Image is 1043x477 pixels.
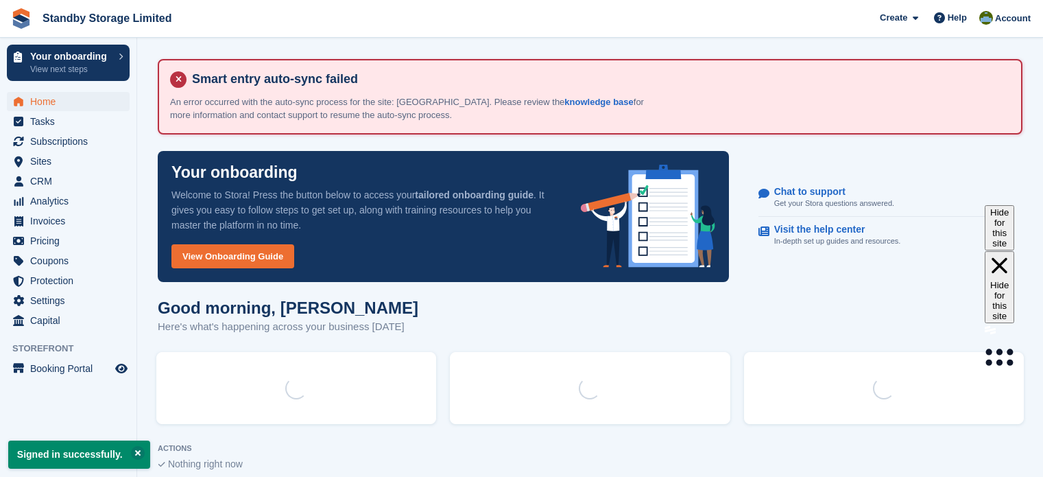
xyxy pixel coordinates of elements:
[880,11,907,25] span: Create
[187,71,1010,87] h4: Smart entry auto-sync failed
[30,112,112,131] span: Tasks
[168,458,243,469] span: Nothing right now
[7,45,130,81] a: Your onboarding View next steps
[758,179,1009,217] a: Chat to support Get your Stora questions answered.
[7,211,130,231] a: menu
[158,319,418,335] p: Here's what's happening across your business [DATE]
[564,97,633,107] a: knowledge base
[8,441,150,469] p: Signed in successfully.
[7,231,130,251] a: menu
[158,299,418,317] h1: Good morning, [PERSON_NAME]
[7,132,130,151] a: menu
[30,291,112,310] span: Settings
[774,235,901,247] p: In-depth set up guides and resources.
[170,95,650,122] p: An error occurred with the auto-sync process for the site: [GEOGRAPHIC_DATA]. Please review the f...
[979,11,993,25] img: Aaron Winter
[11,8,32,29] img: stora-icon-8386f47178a22dfd0bd8f6a31ec36ba5ce8667c1dd55bd0f319d3a0aa187defe.svg
[774,198,894,209] p: Get your Stora questions answered.
[7,251,130,270] a: menu
[30,311,112,330] span: Capital
[774,224,890,235] p: Visit the help center
[37,7,177,30] a: Standby Storage Limited
[30,211,112,231] span: Invoices
[30,152,112,171] span: Sites
[113,360,130,377] a: Preview store
[7,311,130,330] a: menu
[758,217,1009,254] a: Visit the help center In-depth set up guides and resources.
[12,342,136,356] span: Storefront
[415,189,534,200] strong: tailored onboarding guide
[171,165,298,181] p: Your onboarding
[7,191,130,211] a: menu
[7,271,130,290] a: menu
[30,132,112,151] span: Subscriptions
[581,165,715,268] img: onboarding-info-6c161a55d2c0e0a8cae90662b2fe09162a5109e8cc188191df67fb4f79e88e88.svg
[7,291,130,310] a: menu
[7,152,130,171] a: menu
[948,11,967,25] span: Help
[7,92,130,111] a: menu
[30,92,112,111] span: Home
[158,462,165,467] img: blank_slate_check_icon-ba018cac091ee9be17c0a81a6c232d5eb81de652e7a59be601be346b1b6ddf79.svg
[30,359,112,378] span: Booking Portal
[7,112,130,131] a: menu
[7,359,130,378] a: menu
[171,187,559,233] p: Welcome to Stora! Press the button below to access your . It gives you easy to follow steps to ge...
[995,12,1031,25] span: Account
[171,244,294,268] a: View Onboarding Guide
[158,444,1022,453] p: ACTIONS
[30,231,112,251] span: Pricing
[30,172,112,191] span: CRM
[30,51,112,61] p: Your onboarding
[7,172,130,191] a: menu
[30,63,112,75] p: View next steps
[30,271,112,290] span: Protection
[774,186,883,198] p: Chat to support
[30,191,112,211] span: Analytics
[30,251,112,270] span: Coupons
